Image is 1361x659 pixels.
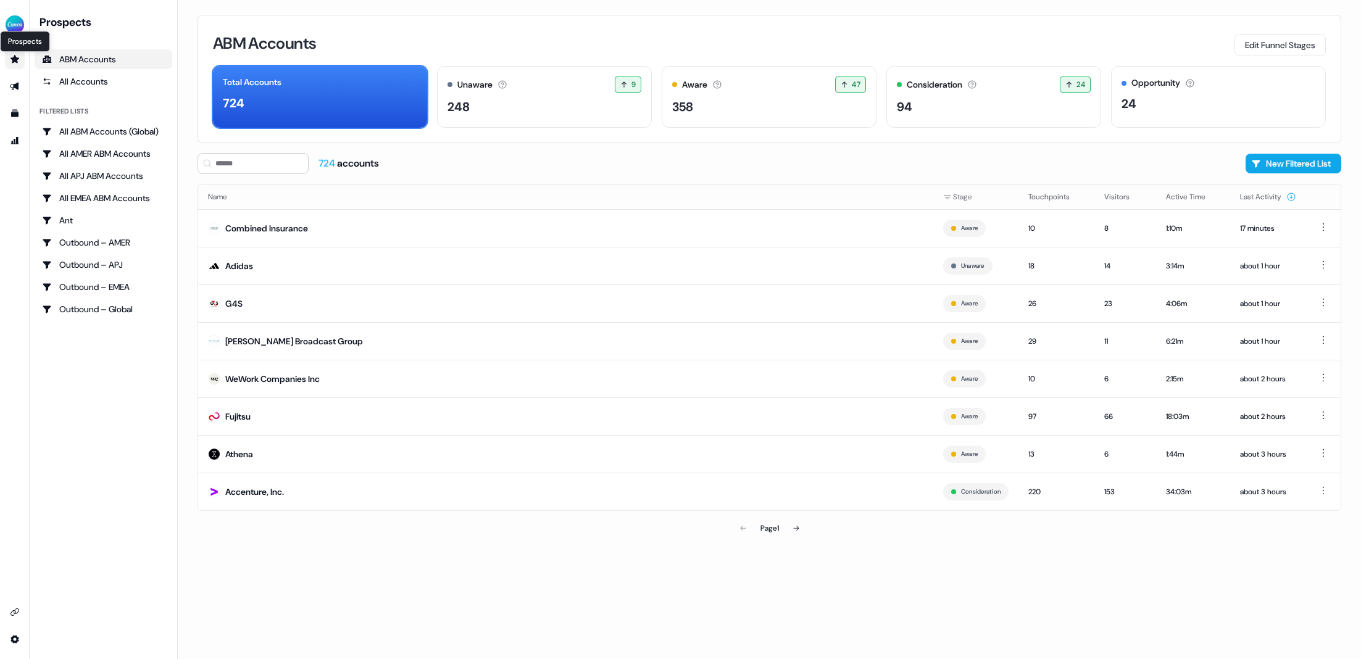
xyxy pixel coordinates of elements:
a: Go to All ABM Accounts (Global) [35,122,172,141]
div: ABM Accounts [42,53,165,65]
a: All accounts [35,72,172,91]
div: about 3 hours [1240,486,1296,498]
div: Page 1 [760,522,779,534]
div: Total Accounts [223,76,281,89]
div: Consideration [907,78,962,91]
div: about 1 hour [1240,297,1296,310]
div: 1:10m [1166,222,1220,234]
div: Ant [42,214,165,226]
div: 24 [1122,94,1136,113]
button: Aware [961,411,978,422]
h3: ABM Accounts [213,35,316,51]
div: Combined Insurance [225,222,308,234]
a: Go to Outbound – Global [35,299,172,319]
div: 6 [1104,448,1146,460]
div: 2:15m [1166,373,1220,385]
a: Go to integrations [5,629,25,649]
div: Outbound – EMEA [42,281,165,293]
button: New Filtered List [1246,154,1341,173]
div: All EMEA ABM Accounts [42,192,165,204]
button: Edit Funnel Stages [1234,34,1326,56]
a: Go to All EMEA ABM Accounts [35,188,172,208]
button: Touchpoints [1028,186,1084,208]
span: 9 [631,78,636,91]
a: Go to Outbound – APJ [35,255,172,275]
a: ABM Accounts [35,49,172,69]
div: All APJ ABM Accounts [42,170,165,182]
div: 358 [672,97,693,116]
div: 6 [1104,373,1146,385]
div: about 1 hour [1240,260,1296,272]
span: 47 [852,78,860,91]
div: Athena [225,448,253,460]
div: 14 [1104,260,1146,272]
a: Go to All AMER ABM Accounts [35,144,172,164]
button: Unaware [961,260,984,271]
div: 97 [1028,410,1084,423]
div: Fujitsu [225,410,251,423]
a: Go to All APJ ABM Accounts [35,166,172,186]
div: 34:03m [1166,486,1220,498]
button: Aware [961,373,978,384]
div: All Accounts [42,75,165,88]
div: Stage [943,191,1009,203]
div: [PERSON_NAME] Broadcast Group [225,335,363,347]
div: 18:03m [1166,410,1220,423]
div: 29 [1028,335,1084,347]
div: 23 [1104,297,1146,310]
div: Unaware [457,78,493,91]
button: Consideration [961,486,1001,497]
button: Aware [961,223,978,234]
button: Aware [961,298,978,309]
div: Aware [682,78,707,91]
button: Active Time [1166,186,1220,208]
div: about 1 hour [1240,335,1296,347]
div: 1:44m [1166,448,1220,460]
div: 18 [1028,260,1084,272]
div: 248 [447,97,470,116]
div: 724 [223,94,244,112]
div: 6:21m [1166,335,1220,347]
a: Go to attribution [5,131,25,151]
div: 3:14m [1166,260,1220,272]
div: WeWork Companies Inc [225,373,320,385]
div: about 3 hours [1240,448,1296,460]
div: G4S [225,297,243,310]
a: Go to integrations [5,602,25,622]
a: Go to Outbound – AMER [35,233,172,252]
div: 94 [897,97,912,116]
div: Prospects [40,15,172,30]
div: 4:06m [1166,297,1220,310]
div: All AMER ABM Accounts [42,147,165,160]
a: Go to Ant [35,210,172,230]
div: 220 [1028,486,1084,498]
div: 10 [1028,222,1084,234]
div: 10 [1028,373,1084,385]
div: Adidas [225,260,253,272]
button: Last Activity [1240,186,1296,208]
div: 13 [1028,448,1084,460]
div: 26 [1028,297,1084,310]
span: 724 [318,157,337,170]
div: Accenture, Inc. [225,486,284,498]
div: Filtered lists [40,106,88,117]
div: Opportunity [1131,77,1180,89]
div: about 2 hours [1240,373,1296,385]
th: Name [198,184,933,209]
div: 66 [1104,410,1146,423]
div: Outbound – AMER [42,236,165,249]
div: 11 [1104,335,1146,347]
div: 153 [1104,486,1146,498]
button: Aware [961,449,978,460]
div: 8 [1104,222,1146,234]
div: Outbound – APJ [42,259,165,271]
div: about 2 hours [1240,410,1296,423]
a: Go to templates [5,104,25,123]
div: All ABM Accounts (Global) [42,125,165,138]
a: Go to Outbound – EMEA [35,277,172,297]
span: 24 [1076,78,1085,91]
a: Go to outbound experience [5,77,25,96]
div: 17 minutes [1240,222,1296,234]
button: Aware [961,336,978,347]
div: accounts [318,157,379,170]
